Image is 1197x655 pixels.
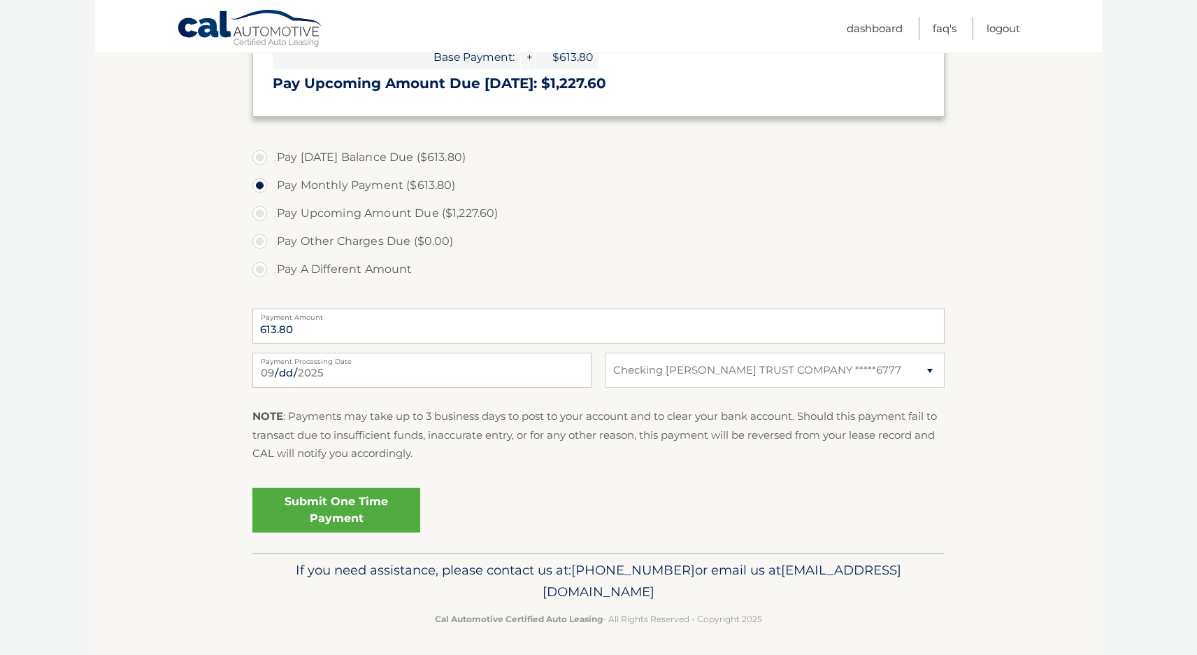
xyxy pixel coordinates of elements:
[273,45,520,69] span: Base Payment:
[987,17,1020,40] a: Logout
[261,612,936,626] p: - All Rights Reserved - Copyright 2025
[252,488,420,533] a: Submit One Time Payment
[536,45,598,69] span: $613.80
[933,17,956,40] a: FAQ's
[261,559,936,604] p: If you need assistance, please contact us at: or email us at
[847,17,903,40] a: Dashboard
[435,614,603,624] strong: Cal Automotive Certified Auto Leasing
[252,309,945,344] input: Payment Amount
[571,562,695,578] span: [PHONE_NUMBER]
[252,255,945,283] label: Pay A Different Amount
[252,353,592,364] label: Payment Processing Date
[252,409,283,423] strong: NOTE
[177,9,324,50] a: Cal Automotive
[252,227,945,255] label: Pay Other Charges Due ($0.00)
[252,199,945,227] label: Pay Upcoming Amount Due ($1,227.60)
[252,353,592,388] input: Payment Date
[252,171,945,199] label: Pay Monthly Payment ($613.80)
[252,407,945,463] p: : Payments may take up to 3 business days to post to your account and to clear your bank account....
[521,45,535,69] span: +
[252,143,945,171] label: Pay [DATE] Balance Due ($613.80)
[273,75,924,92] h3: Pay Upcoming Amount Due [DATE]: $1,227.60
[252,309,945,320] label: Payment Amount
